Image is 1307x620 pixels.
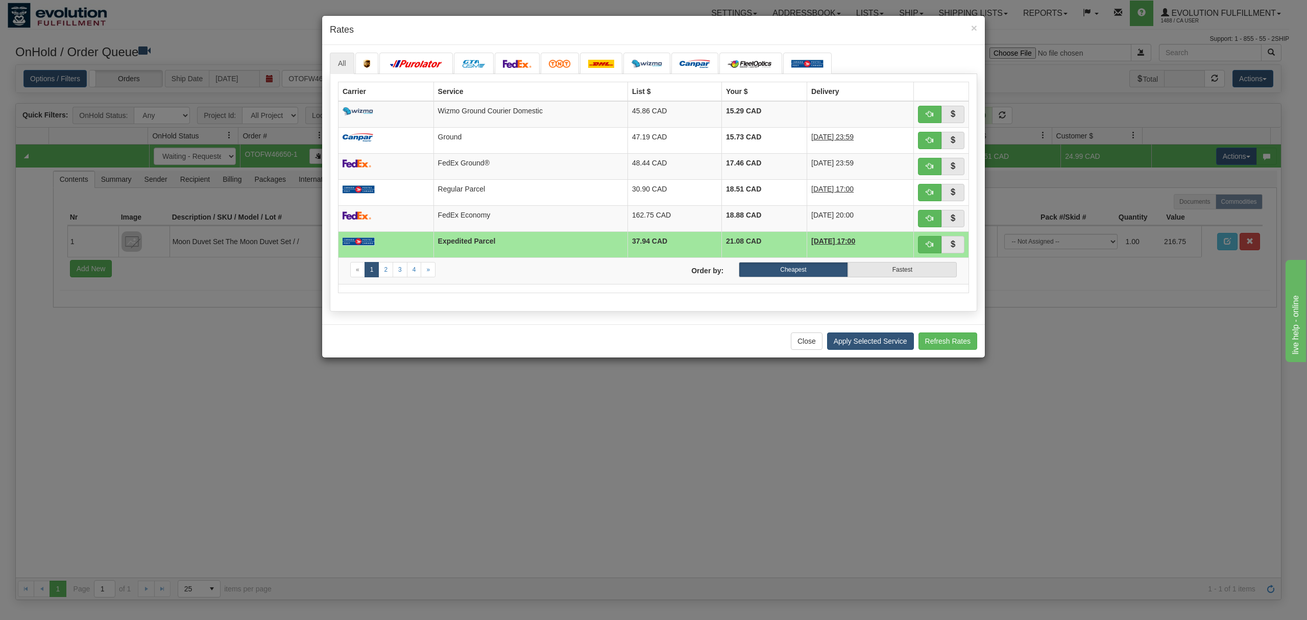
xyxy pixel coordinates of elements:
span: [DATE] 17:00 [811,237,855,245]
img: FedEx.png [343,159,371,168]
a: 1 [365,262,379,277]
td: Wizmo Ground Courier Domestic [433,101,627,128]
button: Apply Selected Service [827,332,914,350]
img: CarrierLogo_10191.png [462,60,486,68]
span: × [971,22,977,34]
span: [DATE] 17:00 [811,185,854,193]
img: FedEx.png [343,211,371,220]
div: live help - online [8,6,94,18]
a: All [330,53,354,74]
td: 3 Days [807,231,914,257]
iframe: chat widget [1284,258,1306,362]
td: 30.90 CAD [627,179,721,205]
td: 45.86 CAD [627,101,721,128]
img: campar.png [343,133,373,141]
img: Canada_post.png [343,237,375,246]
a: 4 [407,262,422,277]
a: 2 [378,262,393,277]
td: Expedited Parcel [433,231,627,257]
td: 15.73 CAD [722,127,807,153]
td: 5 Days [807,179,914,205]
th: Service [433,82,627,101]
button: Close [791,332,822,350]
button: Close [971,22,977,33]
label: Fastest [848,262,957,277]
label: Order by: [653,262,731,276]
td: 2 Days [807,127,914,153]
td: 17.46 CAD [722,153,807,179]
td: 48.44 CAD [627,153,721,179]
td: 15.29 CAD [722,101,807,128]
td: 18.88 CAD [722,205,807,231]
span: [DATE] 23:59 [811,159,854,167]
span: « [356,266,359,273]
a: 3 [393,262,407,277]
span: » [426,266,430,273]
img: FedEx.png [503,60,531,68]
td: 21.08 CAD [722,231,807,257]
th: Delivery [807,82,914,101]
td: 37.94 CAD [627,231,721,257]
img: wizmo.png [343,107,373,115]
td: 162.75 CAD [627,205,721,231]
label: Cheapest [739,262,848,277]
img: tnt.png [549,60,571,68]
td: FedEx Economy [433,205,627,231]
img: dhl.png [588,60,614,68]
img: wizmo.png [632,60,662,68]
h4: Rates [330,23,977,37]
th: List $ [627,82,721,101]
img: CarrierLogo_10182.png [728,60,774,68]
td: FedEx Ground® [433,153,627,179]
td: 18.51 CAD [722,179,807,205]
td: Regular Parcel [433,179,627,205]
span: [DATE] 20:00 [811,211,854,219]
td: Ground [433,127,627,153]
img: purolator.png [388,60,445,68]
a: Previous [350,262,365,277]
td: 47.19 CAD [627,127,721,153]
img: Canada_post.png [791,60,824,68]
th: Your $ [722,82,807,101]
img: ups.png [364,60,371,68]
span: [DATE] 23:59 [811,133,854,141]
img: campar.png [680,60,710,68]
a: Next [421,262,435,277]
button: Refresh Rates [918,332,977,350]
th: Carrier [338,82,434,101]
img: Canada_post.png [343,185,375,194]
